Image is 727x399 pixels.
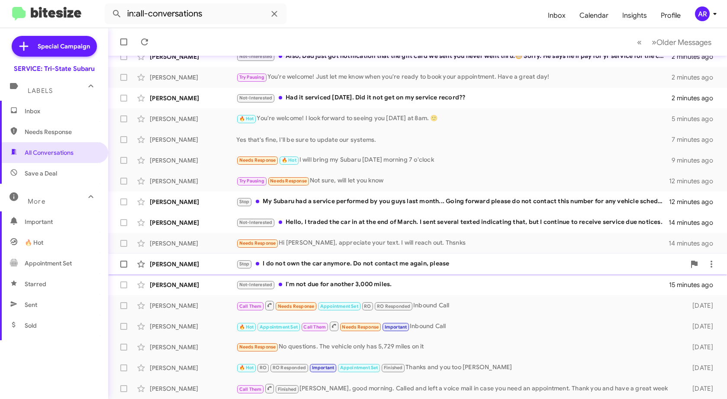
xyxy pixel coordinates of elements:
span: Older Messages [656,38,711,47]
div: No questions. The vehicle only has 5,729 miles on it [236,342,680,352]
span: Inbox [25,107,98,115]
div: I will bring my Subaru [DATE] morning 7 o'clock [236,155,672,165]
div: Thanks and you too [PERSON_NAME] [236,363,680,373]
div: Hi [PERSON_NAME], appreciate your text. I will reach out. Thsnks [236,238,669,248]
span: Stop [239,199,250,204]
span: Needs Response [25,128,98,136]
span: Appointment Set [25,259,72,268]
span: Save a Deal [25,169,57,178]
div: 14 minutes ago [669,239,720,248]
div: [PERSON_NAME] [150,135,236,144]
span: 🔥 Hot [282,157,296,163]
span: Insights [615,3,654,28]
div: Inbound Call [236,321,680,332]
button: AR [688,6,717,21]
div: [PERSON_NAME] [150,239,236,248]
a: Special Campaign [12,36,97,57]
span: Needs Response [278,303,315,309]
span: RO Responded [377,303,410,309]
div: SERVICE: Tri-State Subaru [14,64,95,73]
div: I'm not due for another 3,000 miles. [236,280,669,290]
div: [DATE] [680,322,720,331]
div: [PERSON_NAME] [150,218,236,227]
div: [PERSON_NAME] [150,177,236,185]
span: Stop [239,261,250,267]
span: » [652,37,656,48]
span: 🔥 Hot [239,365,254,370]
div: Inbound Call [236,300,680,311]
div: [PERSON_NAME] [150,198,236,206]
span: 🔥 Hot [239,324,254,330]
div: 7 minutes ago [672,135,720,144]
span: Not-Interested [239,54,273,59]
span: Needs Response [239,344,276,350]
span: Labels [28,87,53,95]
div: [PERSON_NAME] [150,73,236,82]
div: 2 minutes ago [672,94,720,102]
div: [PERSON_NAME] [150,156,236,165]
div: [PERSON_NAME] [150,94,236,102]
div: [DATE] [680,364,720,372]
button: Next [647,33,717,51]
span: Call Them [239,303,262,309]
div: 5 minutes ago [672,115,720,123]
div: You're welcome! I look forward to seeing you [DATE] at 8am. 🙂 [236,114,672,124]
span: Try Pausing [239,74,264,80]
a: Inbox [541,3,573,28]
span: RO [260,365,267,370]
span: « [637,37,642,48]
div: I do not own the car anymore. Do not contact me again, please [236,259,685,269]
span: Appointment Set [260,324,298,330]
span: More [28,198,45,205]
span: Sent [25,300,37,309]
div: [PERSON_NAME] [150,364,236,372]
div: Hello, I traded the car in at the end of March. I sent several texted indicating that, but I cont... [236,217,669,227]
div: Had it serviced [DATE]. Did it not get on my service record?? [236,93,672,103]
div: [PERSON_NAME] [150,281,236,289]
div: [PERSON_NAME] [150,260,236,268]
span: Not-Interested [239,282,273,287]
span: RO Responded [273,365,306,370]
div: 2 minutes ago [672,52,720,61]
div: [PERSON_NAME], good morning. Called and left a voice mail in case you need an appointment. Thank ... [236,383,680,394]
div: [PERSON_NAME] [150,322,236,331]
div: Not sure, will let you know [236,176,669,186]
div: AR [695,6,710,21]
span: Starred [25,280,46,288]
div: [DATE] [680,384,720,393]
input: Search [105,3,286,24]
div: 12 minutes ago [669,198,720,206]
span: Sold [25,321,37,330]
div: [PERSON_NAME] [150,115,236,123]
div: My Subaru had a service performed by you guys last month... Going forward please do not contact t... [236,197,669,207]
div: 12 minutes ago [669,177,720,185]
div: You're welcome! Just let me know when you're ready to book your appointment. Have a great day! [236,72,672,82]
span: Needs Response [239,240,276,246]
span: All Conversations [25,148,74,157]
span: Needs Response [239,157,276,163]
span: Finished [278,386,297,392]
a: Calendar [573,3,615,28]
span: Appointment Set [320,303,358,309]
span: 🔥 Hot [25,238,43,247]
div: 9 minutes ago [672,156,720,165]
span: Not-Interested [239,220,273,225]
span: Special Campaign [38,42,90,51]
div: [PERSON_NAME] [150,384,236,393]
button: Previous [632,33,647,51]
span: Finished [384,365,403,370]
div: 15 minutes ago [669,281,720,289]
span: Important [385,324,407,330]
span: RO [364,303,371,309]
div: [DATE] [680,343,720,351]
div: [PERSON_NAME] [150,52,236,61]
span: Call Them [303,324,326,330]
span: 🔥 Hot [239,116,254,121]
div: 2 minutes ago [672,73,720,82]
span: Appointment Set [340,365,378,370]
div: [PERSON_NAME] [150,343,236,351]
span: Needs Response [270,178,307,184]
a: Profile [654,3,688,28]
